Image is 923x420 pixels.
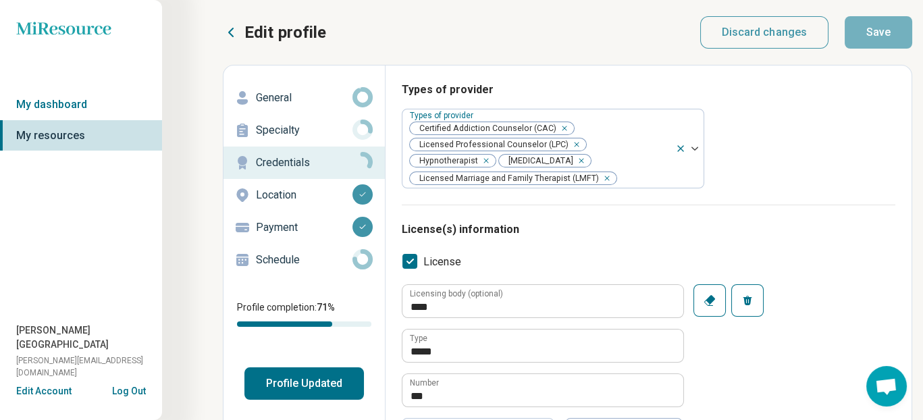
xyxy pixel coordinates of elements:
[845,16,912,49] button: Save
[410,155,482,167] span: Hypnotherapist
[237,321,371,327] div: Profile completion
[223,179,385,211] a: Location
[410,111,476,120] label: Types of provider
[256,155,352,171] p: Credentials
[16,355,162,379] span: [PERSON_NAME][EMAIL_ADDRESS][DOMAIN_NAME]
[256,122,352,138] p: Specialty
[410,379,439,387] label: Number
[244,22,326,43] p: Edit profile
[223,211,385,244] a: Payment
[223,147,385,179] a: Credentials
[423,254,461,270] span: License
[256,187,352,203] p: Location
[223,244,385,276] a: Schedule
[410,138,573,151] span: Licensed Professional Counselor (LPC)
[410,334,427,342] label: Type
[410,290,503,298] label: Licensing body (optional)
[223,114,385,147] a: Specialty
[223,22,326,43] button: Edit profile
[244,367,364,400] button: Profile Updated
[256,219,352,236] p: Payment
[410,122,560,135] span: Certified Addiction Counselor (CAC)
[256,252,352,268] p: Schedule
[256,90,352,106] p: General
[402,82,895,98] h3: Types of provider
[16,323,162,352] span: [PERSON_NAME][GEOGRAPHIC_DATA]
[700,16,829,49] button: Discard changes
[866,366,907,406] div: Open chat
[16,384,72,398] button: Edit Account
[402,221,895,238] h3: License(s) information
[112,384,146,395] button: Log Out
[317,302,335,313] span: 71 %
[410,172,603,185] span: Licensed Marriage and Family Therapist (LMFT)
[223,292,385,335] div: Profile completion:
[499,155,577,167] span: [MEDICAL_DATA]
[402,330,683,362] input: credential.licenses.0.name
[223,82,385,114] a: General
